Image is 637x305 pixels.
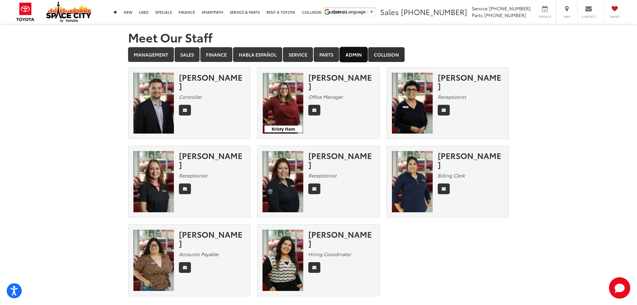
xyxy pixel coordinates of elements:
[609,277,630,299] button: Toggle Chat Window
[179,73,245,90] div: [PERSON_NAME]
[332,9,366,14] span: Select Language
[46,1,91,22] img: Space City Toyota
[609,277,630,299] svg: Start Chat
[200,47,232,62] a: Finance
[438,172,465,179] em: Billing Clerk
[179,262,191,273] a: Email
[179,151,245,169] div: [PERSON_NAME]
[438,93,466,100] em: Receptionist
[392,151,433,212] img: Jessica Velazquez
[133,230,174,291] img: Angelica Rios-Nieves
[472,5,488,12] span: Service
[489,5,531,12] span: [PHONE_NUMBER]
[308,93,343,100] em: Office Manager
[179,251,218,257] em: Accounts Payable
[179,93,202,100] em: Controller
[607,14,622,19] span: Saved
[340,47,367,62] a: Admin
[484,12,526,18] span: [PHONE_NUMBER]
[128,47,174,62] a: Management
[308,73,375,90] div: [PERSON_NAME]
[175,47,200,62] a: Sales
[179,105,191,116] a: Email
[367,9,368,14] span: ​
[308,262,320,273] a: Email
[179,172,207,179] em: Receptionist
[369,9,374,14] span: ▼
[262,230,303,291] img: Ana Castellon
[308,172,336,179] em: Receptionist
[128,47,509,63] div: Department Tabs
[133,151,174,212] img: Diane Servantez
[332,9,374,14] a: Select Language​
[308,251,351,257] em: Hiring Coordinator
[128,30,509,44] h1: Meet Our Staff
[472,12,483,18] span: Parts
[308,183,320,194] a: Email
[314,47,339,62] a: Parts
[308,151,375,169] div: [PERSON_NAME]
[262,73,303,134] img: Kristy Ham
[262,151,303,212] img: Claudia Reyes
[438,151,504,169] div: [PERSON_NAME]
[179,183,191,194] a: Email
[179,230,245,247] div: [PERSON_NAME]
[368,47,405,62] a: Collision
[438,183,450,194] a: Email
[308,230,375,247] div: [PERSON_NAME]
[128,67,509,303] div: Admin
[392,73,433,134] img: Mary Lim
[133,73,174,134] img: Scott Bullis
[559,14,574,19] span: Map
[401,6,467,17] span: [PHONE_NUMBER]
[283,47,313,62] a: Service
[380,6,399,17] span: Sales
[233,47,282,62] a: Habla Español
[308,105,320,116] a: Email
[537,14,552,19] span: Service
[438,73,504,90] div: [PERSON_NAME]
[438,105,450,116] a: Email
[581,14,596,19] span: Contact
